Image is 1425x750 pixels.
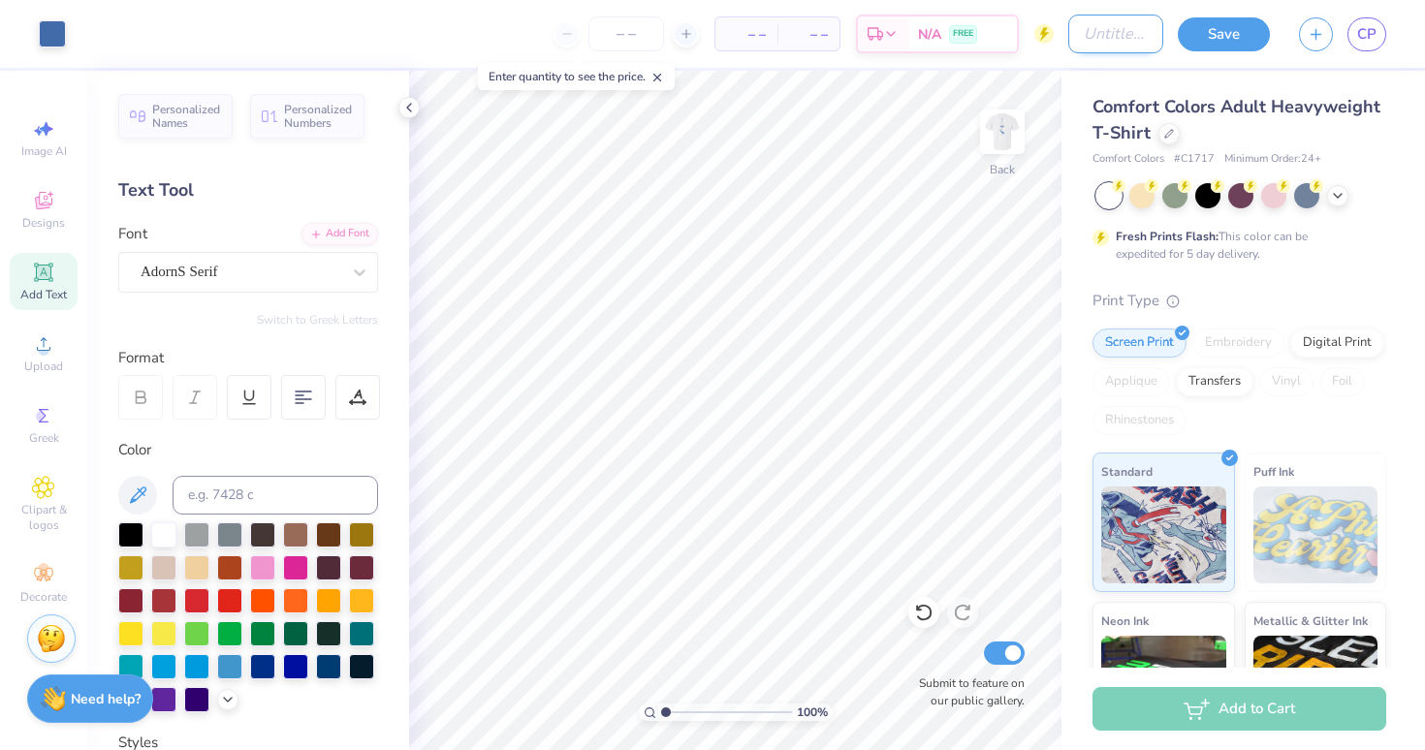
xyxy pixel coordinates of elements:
span: Clipart & logos [10,502,78,533]
label: Submit to feature on our public gallery. [908,674,1025,709]
img: Puff Ink [1253,486,1378,583]
span: N/A [918,24,941,45]
span: – – [789,24,828,45]
div: This color can be expedited for 5 day delivery. [1116,228,1354,263]
span: FREE [953,27,973,41]
div: Back [990,161,1015,178]
label: Font [118,223,147,245]
input: Untitled Design [1068,15,1163,53]
span: Comfort Colors Adult Heavyweight T-Shirt [1092,95,1380,144]
strong: Fresh Prints Flash: [1116,229,1219,244]
span: Metallic & Glitter Ink [1253,610,1368,631]
span: Designs [22,215,65,231]
span: Puff Ink [1253,461,1294,482]
img: Back [983,112,1022,151]
div: Print Type [1092,290,1386,312]
span: Upload [24,359,63,374]
div: Format [118,347,380,369]
button: Switch to Greek Letters [257,312,378,328]
span: Image AI [21,143,67,159]
div: Transfers [1176,367,1253,396]
span: Greek [29,430,59,446]
div: Enter quantity to see the price. [478,63,675,90]
span: 100 % [797,703,828,721]
div: Embroidery [1192,328,1284,358]
span: Decorate [20,589,67,605]
div: Applique [1092,367,1170,396]
div: Add Font [301,223,378,245]
button: Save [1178,17,1270,51]
span: – – [727,24,766,45]
span: Standard [1101,461,1153,482]
div: Color [118,439,378,461]
span: CP [1357,23,1377,46]
img: Metallic & Glitter Ink [1253,636,1378,733]
a: CP [1347,17,1386,51]
span: Personalized Names [152,103,221,130]
span: Comfort Colors [1092,151,1164,168]
span: Neon Ink [1101,610,1149,631]
div: Vinyl [1259,367,1314,396]
div: Rhinestones [1092,406,1187,435]
input: – – [588,16,664,51]
div: Digital Print [1290,328,1384,358]
img: Standard [1101,486,1226,583]
input: e.g. 7428 c [173,476,378,515]
div: Text Tool [118,177,378,203]
strong: Need help? [71,690,141,708]
span: Add Text [20,287,67,302]
span: # C1717 [1174,151,1215,168]
span: Minimum Order: 24 + [1224,151,1321,168]
div: Foil [1319,367,1365,396]
span: Personalized Numbers [284,103,353,130]
img: Neon Ink [1101,636,1226,733]
div: Screen Print [1092,328,1187,358]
